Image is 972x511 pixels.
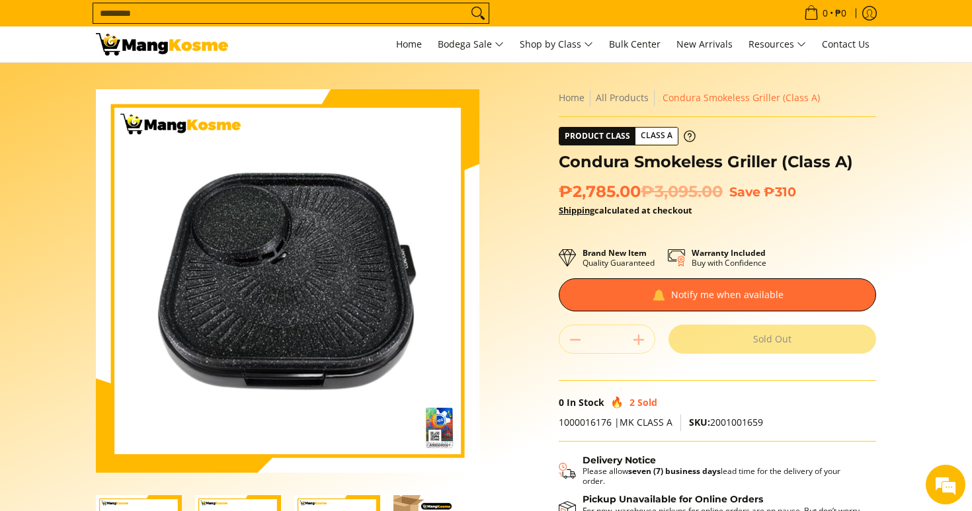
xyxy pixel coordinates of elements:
span: Shop by Class [520,36,593,53]
a: Shop by Class [513,26,600,62]
span: 2 [629,396,635,409]
button: Shipping & Delivery [559,455,863,487]
span: ₱0 [833,9,848,18]
span: 0 [559,396,564,409]
span: We are offline. Please leave us a message. [28,167,231,300]
div: Minimize live chat window [217,7,249,38]
span: 0 [821,9,830,18]
span: 1000016176 |MK CLASS A [559,416,672,428]
span: • [800,6,850,20]
span: ₱310 [764,184,796,200]
span: Home [396,38,422,50]
span: Bodega Sale [438,36,504,53]
strong: Warranty Included [692,247,766,258]
span: Bulk Center [609,38,661,50]
p: Please allow lead time for the delivery of your order. [583,466,863,486]
a: Home [389,26,428,62]
a: Product Class Class A [559,127,696,145]
span: Contact Us [822,38,870,50]
a: Shipping [559,204,594,216]
strong: seven (7) business days [628,465,721,477]
span: ₱2,785.00 [559,182,723,202]
a: Home [559,91,585,104]
span: Save [729,184,760,200]
textarea: Type your message and click 'Submit' [7,361,252,407]
a: Bodega Sale [431,26,510,62]
p: Buy with Confidence [692,248,766,268]
a: Contact Us [815,26,876,62]
span: In Stock [567,396,604,409]
img: Condura Smokeless Griller (Class A) l Mang Kosme [96,33,228,56]
nav: Breadcrumbs [559,89,876,106]
strong: calculated at checkout [559,204,692,216]
strong: Delivery Notice [583,454,656,466]
a: Bulk Center [602,26,667,62]
span: Class A [635,128,678,144]
span: Condura Smokeless Griller (Class A) [663,91,820,104]
div: Leave a message [69,74,222,91]
span: Product Class [559,128,635,145]
a: All Products [596,91,649,104]
span: Sold [637,396,657,409]
span: Resources [749,36,806,53]
img: condura-smokeless-griller-full-view-mang-kosme [96,89,479,473]
p: Quality Guaranteed [583,248,655,268]
em: Submit [194,407,240,425]
span: 2001001659 [689,416,763,428]
span: SKU: [689,416,710,428]
strong: Pickup Unavailable for Online Orders [583,493,763,505]
a: Resources [742,26,813,62]
nav: Main Menu [241,26,876,62]
del: ₱3,095.00 [641,182,723,202]
a: New Arrivals [670,26,739,62]
strong: Brand New Item [583,247,647,258]
span: New Arrivals [676,38,733,50]
h1: Condura Smokeless Griller (Class A) [559,152,876,172]
button: Search [467,3,489,23]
